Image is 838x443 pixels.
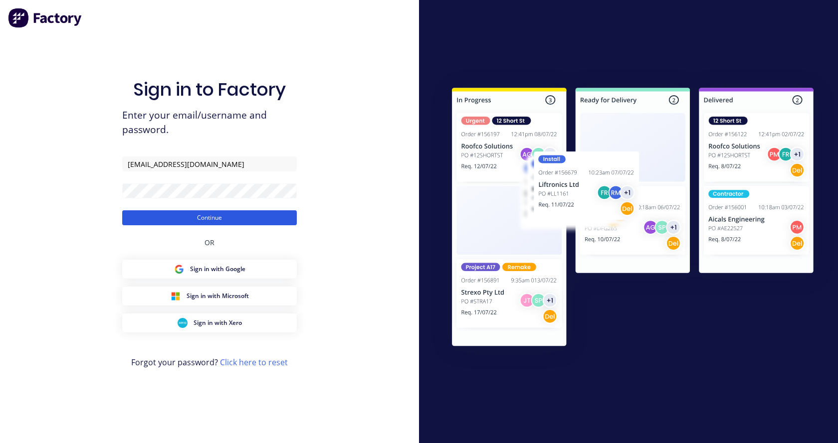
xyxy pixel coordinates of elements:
[174,264,184,274] img: Google Sign in
[122,156,297,171] input: Email/Username
[171,291,181,301] img: Microsoft Sign in
[430,68,836,370] img: Sign in
[122,260,297,279] button: Google Sign inSign in with Google
[190,265,245,274] span: Sign in with Google
[194,318,242,327] span: Sign in with Xero
[133,79,286,100] h1: Sign in to Factory
[131,356,288,368] span: Forgot your password?
[220,357,288,368] a: Click here to reset
[122,210,297,225] button: Continue
[187,292,249,300] span: Sign in with Microsoft
[122,287,297,305] button: Microsoft Sign inSign in with Microsoft
[122,108,297,137] span: Enter your email/username and password.
[205,225,214,260] div: OR
[178,318,188,328] img: Xero Sign in
[122,313,297,332] button: Xero Sign inSign in with Xero
[8,8,83,28] img: Factory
